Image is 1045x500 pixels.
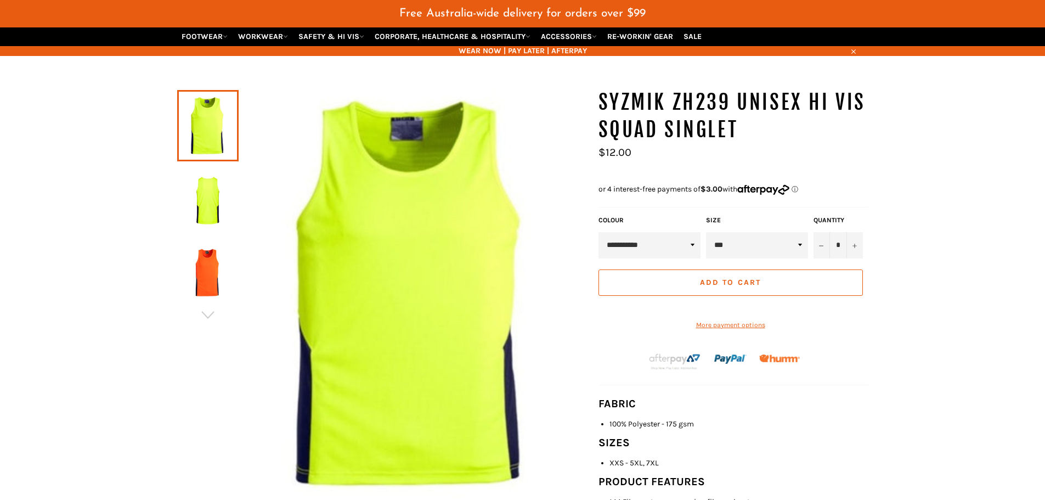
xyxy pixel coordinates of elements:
h5: SIZES [598,435,868,451]
img: Workin Gear - SYZMIK Unisex Hi Vis Squad Singlet [183,169,233,229]
button: Reduce item quantity by one [814,232,830,259]
a: RE-WORKIN' GEAR [603,27,677,46]
label: COLOUR [598,216,701,225]
a: SAFETY & HI VIS [294,27,369,46]
span: $12.00 [598,146,631,159]
h1: SYZMIK ZH239 Unisex Hi Vis Squad Singlet [598,89,868,143]
img: Workin Gear - SYZMIK Unisex Hi Vis Squad Singlet [239,89,588,497]
h5: FABRIC [598,396,868,412]
h5: PRODUCT FEATURES [598,474,868,490]
a: CORPORATE, HEALTHCARE & HOSPITALITY [370,27,535,46]
img: paypal.png [714,343,747,375]
img: Workin Gear - SYZMIK Unisex Hi Vis Squad Singlet [183,243,233,303]
img: Afterpay-Logo-on-dark-bg_large.png [648,352,702,371]
li: XXS - 5XL, 7XL [609,458,868,468]
span: WEAR NOW | PAY LATER | AFTERPAY [177,46,868,56]
img: Humm_core_logo_RGB-01_300x60px_small_195d8312-4386-4de7-b182-0ef9b6303a37.png [759,355,800,363]
a: SALE [679,27,706,46]
label: Size [706,216,808,225]
label: Quantity [814,216,863,225]
button: Increase item quantity by one [846,232,863,259]
a: WORKWEAR [234,27,292,46]
button: Add to Cart [598,269,863,296]
li: 100% Polyester - 175 gsm [609,419,868,429]
a: FOOTWEAR [177,27,232,46]
a: ACCESSORIES [536,27,601,46]
span: Add to Cart [700,278,761,287]
span: Free Australia-wide delivery for orders over $99 [399,8,646,19]
a: More payment options [598,321,863,330]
